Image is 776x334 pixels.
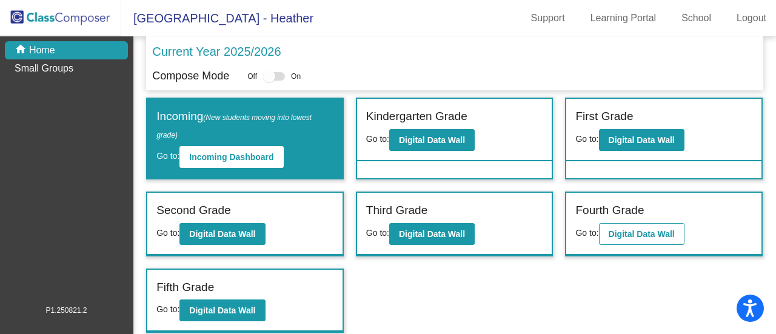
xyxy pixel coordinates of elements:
[156,279,214,296] label: Fifth Grade
[189,229,255,239] b: Digital Data Wall
[156,113,312,139] span: (New students moving into lowest grade)
[156,151,179,161] span: Go to:
[156,228,179,238] span: Go to:
[575,134,598,144] span: Go to:
[609,135,675,145] b: Digital Data Wall
[599,129,684,151] button: Digital Data Wall
[366,228,389,238] span: Go to:
[189,306,255,315] b: Digital Data Wall
[156,304,179,314] span: Go to:
[291,71,301,82] span: On
[247,71,257,82] span: Off
[15,43,29,58] mat-icon: home
[581,8,666,28] a: Learning Portal
[179,223,265,245] button: Digital Data Wall
[575,108,633,125] label: First Grade
[399,135,465,145] b: Digital Data Wall
[156,108,333,142] label: Incoming
[389,223,475,245] button: Digital Data Wall
[366,108,467,125] label: Kindergarten Grade
[366,202,427,219] label: Third Grade
[179,146,283,168] button: Incoming Dashboard
[575,228,598,238] span: Go to:
[15,61,73,76] p: Small Groups
[29,43,55,58] p: Home
[366,134,389,144] span: Go to:
[179,299,265,321] button: Digital Data Wall
[727,8,776,28] a: Logout
[521,8,575,28] a: Support
[189,152,273,162] b: Incoming Dashboard
[575,202,644,219] label: Fourth Grade
[672,8,721,28] a: School
[599,223,684,245] button: Digital Data Wall
[156,202,231,219] label: Second Grade
[609,229,675,239] b: Digital Data Wall
[152,68,229,84] p: Compose Mode
[152,42,281,61] p: Current Year 2025/2026
[399,229,465,239] b: Digital Data Wall
[121,8,313,28] span: [GEOGRAPHIC_DATA] - Heather
[389,129,475,151] button: Digital Data Wall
